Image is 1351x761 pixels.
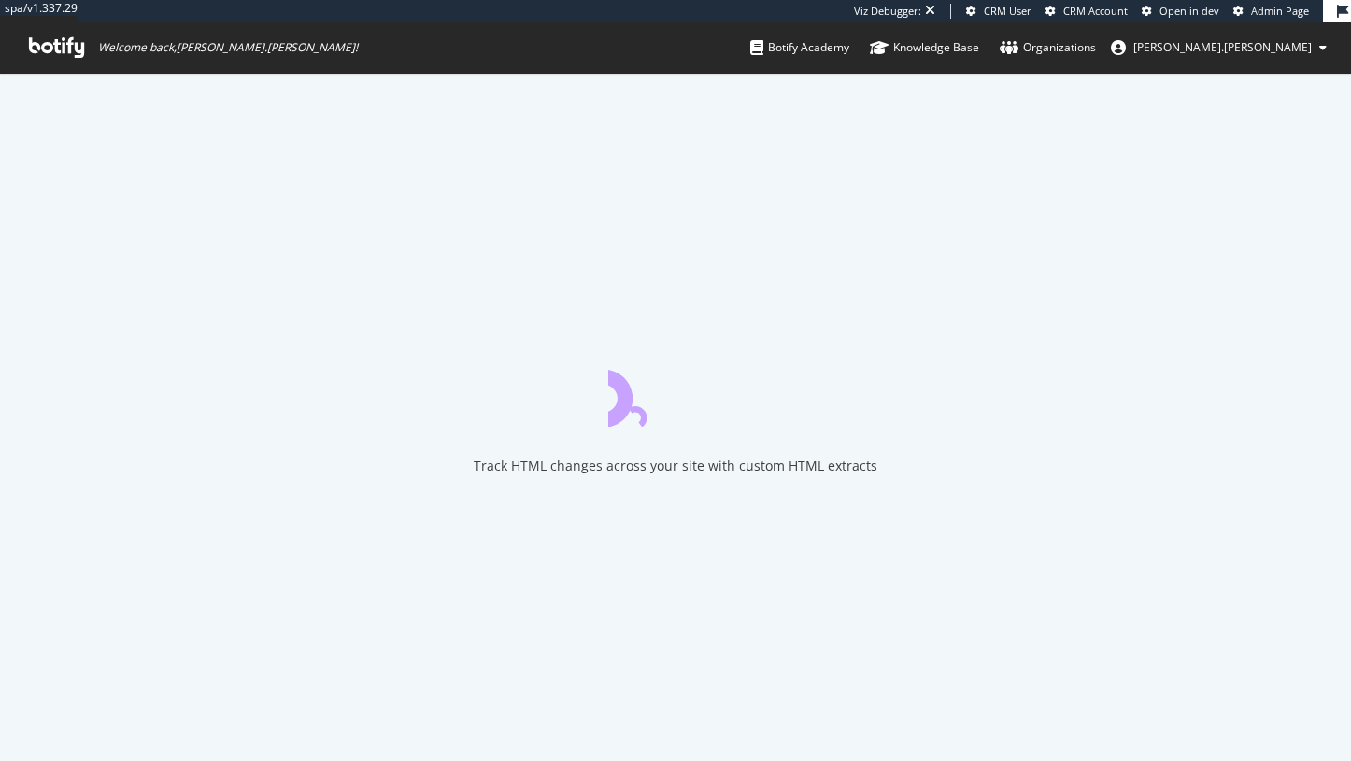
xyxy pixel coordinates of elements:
[984,4,1031,18] span: CRM User
[1133,39,1312,55] span: jessica.jordan
[1159,4,1219,18] span: Open in dev
[870,22,979,73] a: Knowledge Base
[1063,4,1128,18] span: CRM Account
[854,4,921,19] div: Viz Debugger:
[1096,33,1342,63] button: [PERSON_NAME].[PERSON_NAME]
[1142,4,1219,19] a: Open in dev
[474,457,877,475] div: Track HTML changes across your site with custom HTML extracts
[1000,38,1096,57] div: Organizations
[1233,4,1309,19] a: Admin Page
[750,38,849,57] div: Botify Academy
[1251,4,1309,18] span: Admin Page
[98,40,358,55] span: Welcome back, [PERSON_NAME].[PERSON_NAME] !
[870,38,979,57] div: Knowledge Base
[608,359,743,427] div: animation
[1045,4,1128,19] a: CRM Account
[1000,22,1096,73] a: Organizations
[750,22,849,73] a: Botify Academy
[966,4,1031,19] a: CRM User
